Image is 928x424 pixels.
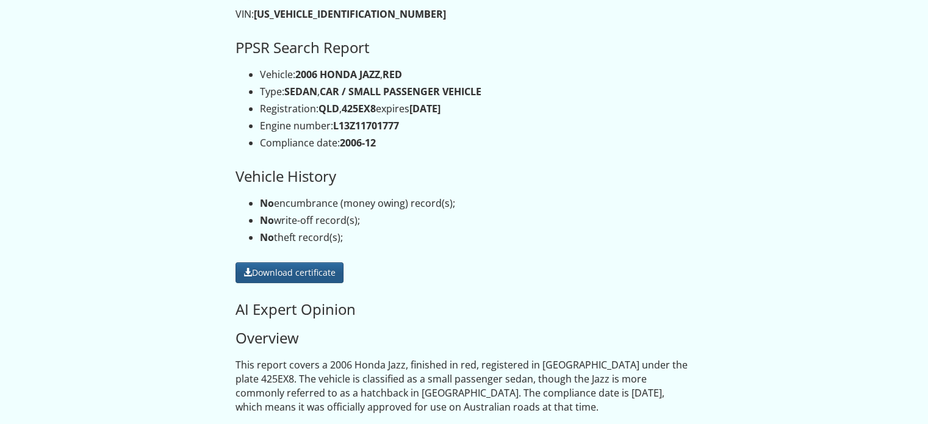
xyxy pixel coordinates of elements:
[236,330,693,346] h3: Overview
[260,231,274,244] strong: No
[236,301,693,317] h3: AI Expert Opinion
[236,168,693,184] h3: Vehicle History
[236,358,693,414] p: This report covers a 2006 Honda Jazz, finished in red, registered in [GEOGRAPHIC_DATA] under the ...
[236,262,344,283] a: Download certificate
[260,196,274,210] strong: No
[295,68,380,81] strong: 2006 HONDA JAZZ
[260,231,693,245] li: theft record(s);
[260,214,274,227] strong: No
[383,68,402,81] strong: RED
[320,85,481,98] strong: CAR / SMALL PASSENGER VEHICLE
[318,102,339,115] strong: QLD
[260,102,693,116] li: Registration: , expires
[409,102,441,115] strong: [DATE]
[260,85,693,99] li: Type: ,
[236,40,693,56] h3: PPSR Search Report
[340,136,376,149] strong: 2006-12
[342,102,376,115] strong: 425EX8
[284,85,317,98] strong: SEDAN
[260,214,693,228] li: write-off record(s);
[260,136,693,150] li: Compliance date:
[254,7,446,21] strong: [US_VEHICLE_IDENTIFICATION_NUMBER]
[236,7,693,21] p: VIN:
[333,119,399,132] strong: L13Z11701777
[260,68,693,82] li: Vehicle: ,
[260,196,693,210] li: encumbrance (money owing) record(s);
[260,119,693,133] li: Engine number:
